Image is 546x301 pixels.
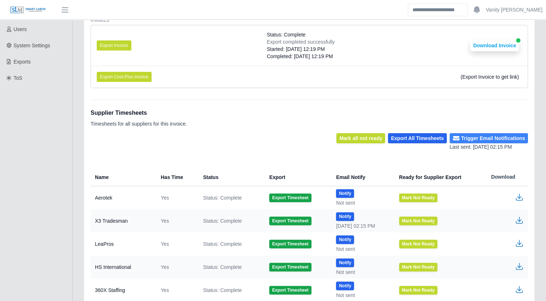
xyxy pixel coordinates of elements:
[269,217,311,225] button: Export Timesheet
[269,286,311,295] button: Export Timesheet
[336,199,387,206] div: Not sent
[399,263,438,271] button: Mark Not Ready
[10,6,46,14] img: SLM Logo
[336,212,354,221] button: Notify
[155,256,197,279] td: Yes
[330,168,393,186] th: Email Notify
[269,263,311,271] button: Export Timesheet
[267,53,335,60] div: Completed: [DATE] 12:19 PM
[203,194,242,201] span: Status: Complete
[336,235,354,244] button: Notify
[97,72,152,82] button: Export Cost-Plus Invoice
[486,6,542,14] a: Vanity [PERSON_NAME]
[91,120,187,127] p: Timesheets for all suppliers for this invoice.
[399,286,438,295] button: Mark Not Ready
[263,168,330,186] th: Export
[267,45,335,53] div: Started: [DATE] 12:19 PM
[267,38,335,45] div: Export completed successfully
[155,186,197,210] td: Yes
[408,4,468,16] input: Search
[336,292,387,299] div: Not sent
[97,40,131,51] button: Export Invoice
[336,282,354,290] button: Notify
[450,143,528,151] div: Last sent: [DATE] 02:15 PM
[399,193,438,202] button: Mark Not Ready
[470,43,519,48] a: Download Invoice
[485,168,528,186] th: Download
[91,256,155,279] td: HS International
[269,240,311,248] button: Export Timesheet
[450,133,528,143] button: Trigger Email Notifications
[155,232,197,256] td: Yes
[336,269,387,276] div: Not sent
[269,193,311,202] button: Export Timesheet
[91,209,155,232] td: X3 Tradesman
[336,258,354,267] button: Notify
[91,168,155,186] th: Name
[197,168,264,186] th: Status
[91,16,528,23] dt: Invoices
[14,59,31,65] span: Exports
[203,240,242,248] span: Status: Complete
[91,109,187,117] h1: Supplier Timesheets
[336,133,385,143] button: Mark all not ready
[203,217,242,224] span: Status: Complete
[14,26,27,32] span: Users
[336,245,387,253] div: Not sent
[460,74,519,80] span: (Export Invoice to get link)
[155,168,197,186] th: Has Time
[155,209,197,232] td: Yes
[14,75,22,81] span: ToS
[336,189,354,198] button: Notify
[336,222,387,230] div: [DATE] 02:15 PM
[203,263,242,271] span: Status: Complete
[91,232,155,256] td: LeaPros
[393,168,485,186] th: Ready for Supplier Export
[399,240,438,248] button: Mark Not Ready
[267,31,305,38] span: Status: Complete
[14,43,50,48] span: System Settings
[470,40,519,51] button: Download Invoice
[91,186,155,210] td: Aerotek
[203,287,242,294] span: Status: Complete
[399,217,438,225] button: Mark Not Ready
[388,133,446,143] button: Export All Timesheets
